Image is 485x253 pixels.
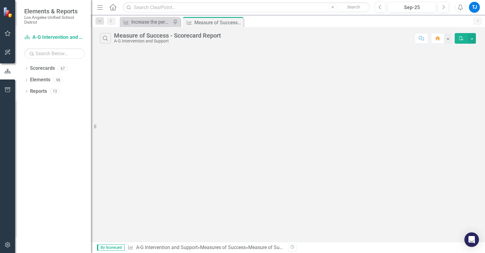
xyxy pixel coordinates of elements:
[114,39,221,43] div: A-G Intervention and Support
[338,3,369,12] button: Search
[131,18,171,26] div: Increase the percentage of 12th grade students completing a FAFSA/CADAA application or an opt-out...
[128,244,283,251] div: » »
[3,7,14,18] img: ClearPoint Strategy
[464,232,479,247] div: Open Intercom Messenger
[53,77,63,83] div: 98
[114,32,221,39] div: Measure of Success - Scorecard Report
[30,65,55,72] a: Scorecards
[136,245,198,250] a: A-G Intervention and Support
[58,66,68,71] div: 67
[248,245,332,250] div: Measure of Success - Scorecard Report
[30,88,47,95] a: Reports
[390,4,434,11] div: Sep-25
[194,19,242,26] div: Measure of Success - Scorecard Report
[24,48,85,59] input: Search Below...
[24,34,85,41] a: A-G Intervention and Support
[123,2,370,13] input: Search ClearPoint...
[97,245,125,251] span: By Scorecard
[121,18,171,26] a: Increase the percentage of 12th grade students completing a FAFSA/CADAA application or an opt-out...
[200,245,246,250] a: Measures of Success
[388,2,436,13] button: Sep-25
[30,76,50,83] a: Elements
[50,89,60,94] div: 13
[469,2,480,13] button: TJ
[24,8,85,15] span: Elements & Reports
[24,15,85,25] small: Los Angeles Unified School District
[347,5,360,9] span: Search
